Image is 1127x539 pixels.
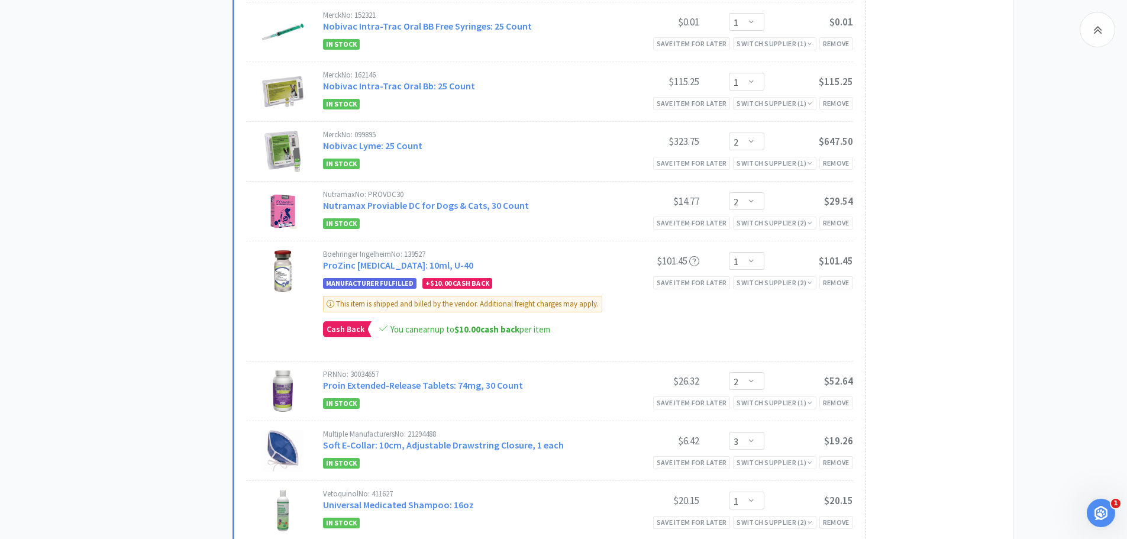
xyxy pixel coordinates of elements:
span: You can earn up to per item [390,324,550,335]
div: Remove [819,396,853,409]
div: Boehringer Ingelheim No: 139527 [323,250,611,258]
img: 93f67b538c5f4e8e8000941de94f8a8d_328669.jpeg [262,430,303,472]
span: $647.50 [819,135,853,148]
span: In Stock [323,518,360,528]
div: Remove [819,37,853,50]
div: Switch Supplier ( 1 ) [737,397,812,408]
div: Merck No: 099895 [323,131,611,138]
div: Remove [819,97,853,109]
span: In Stock [323,458,360,469]
div: Save item for later [653,37,731,50]
div: Multiple Manufacturers No: 21294488 [323,430,611,438]
div: Remove [819,516,853,528]
span: $19.26 [824,434,853,447]
a: Proin Extended-Release Tablets: 74mg, 30 Count [323,379,523,391]
div: $115.25 [611,75,699,89]
span: $0.01 [829,15,853,28]
div: Save item for later [653,97,731,109]
div: Nutramax No: PROVDC30 [323,191,611,198]
div: Save item for later [653,276,731,289]
div: Save item for later [653,157,731,169]
div: Remove [819,456,853,469]
div: Merck No: 152321 [323,11,611,19]
img: 078e332e871e475bb06bd8ab6b32994f.jpg [262,191,303,232]
div: Switch Supplier ( 1 ) [737,157,812,169]
div: $20.15 [611,493,699,508]
span: In Stock [323,99,360,109]
div: Switch Supplier ( 1 ) [737,457,812,468]
div: $26.32 [611,374,699,388]
div: Vetoquinol No: 411627 [323,490,611,498]
div: Save item for later [653,456,731,469]
span: $29.54 [824,195,853,208]
div: + Cash Back [422,278,492,289]
iframe: Intercom live chat [1087,499,1115,527]
div: $6.42 [611,434,699,448]
span: $10.00 [430,279,451,288]
a: Universal Medicated Shampoo: 16oz [323,499,474,511]
img: e2e5ed0b6e4349ff919e121bf49967b1_288187.jpeg [262,250,303,292]
div: Save item for later [653,396,731,409]
span: $10.00 [454,324,480,335]
a: ProZinc [MEDICAL_DATA]: 10ml, U-40 [323,259,473,271]
div: Switch Supplier ( 2 ) [737,217,812,228]
div: $14.77 [611,194,699,208]
img: 29db803bce224f6d896be97b6575f8a2_203508.jpeg [262,71,303,112]
a: Nobivac Intra-Trac Oral Bb: 25 Count [323,80,475,92]
span: In Stock [323,159,360,169]
div: $101.45 [611,254,699,268]
div: $323.75 [611,134,699,149]
div: $0.01 [611,15,699,29]
img: 7eb51296ca5e45c4a3c1422d197027d7_76519.jpeg [262,490,303,531]
div: Remove [819,276,853,289]
span: $101.45 [819,254,853,267]
div: Save item for later [653,516,731,528]
a: Nobivac Intra-Trac Oral BB Free Syringes: 25 Count [323,20,532,32]
div: PRN No: 30034657 [323,370,611,378]
span: In Stock [323,218,360,229]
span: Manufacturer Fulfilled [323,278,416,289]
a: Soft E-Collar: 10cm, Adjustable Drawstring Closure, 1 each [323,439,564,451]
div: Switch Supplier ( 1 ) [737,98,812,109]
span: In Stock [323,398,360,409]
div: This item is shipped and billed by the vendor. Additional freight charges may apply. [323,296,602,312]
img: 80d709aa045546e79d21b46d83db9d47_325679.jpeg [262,370,303,412]
div: Switch Supplier ( 1 ) [737,38,812,49]
span: $20.15 [824,494,853,507]
div: Save item for later [653,217,731,229]
img: 6f5bb644806647c0943b61b5fd4614ae_494122.jpeg [262,11,303,53]
span: 1 [1111,499,1120,508]
div: Switch Supplier ( 2 ) [737,517,812,528]
a: Nobivac Lyme: 25 Count [323,140,422,151]
span: Cash Back [324,322,367,337]
a: Nutramax Proviable DC for Dogs & Cats, 30 Count [323,199,529,211]
div: Remove [819,217,853,229]
div: Switch Supplier ( 2 ) [737,277,812,288]
img: 2eb4f230d3694f78868834e05816c4f6_143319.jpeg [262,131,303,172]
span: $52.64 [824,375,853,388]
span: $115.25 [819,75,853,88]
div: Merck No: 162146 [323,71,611,79]
div: Remove [819,157,853,169]
span: In Stock [323,39,360,50]
strong: cash back [454,324,519,335]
